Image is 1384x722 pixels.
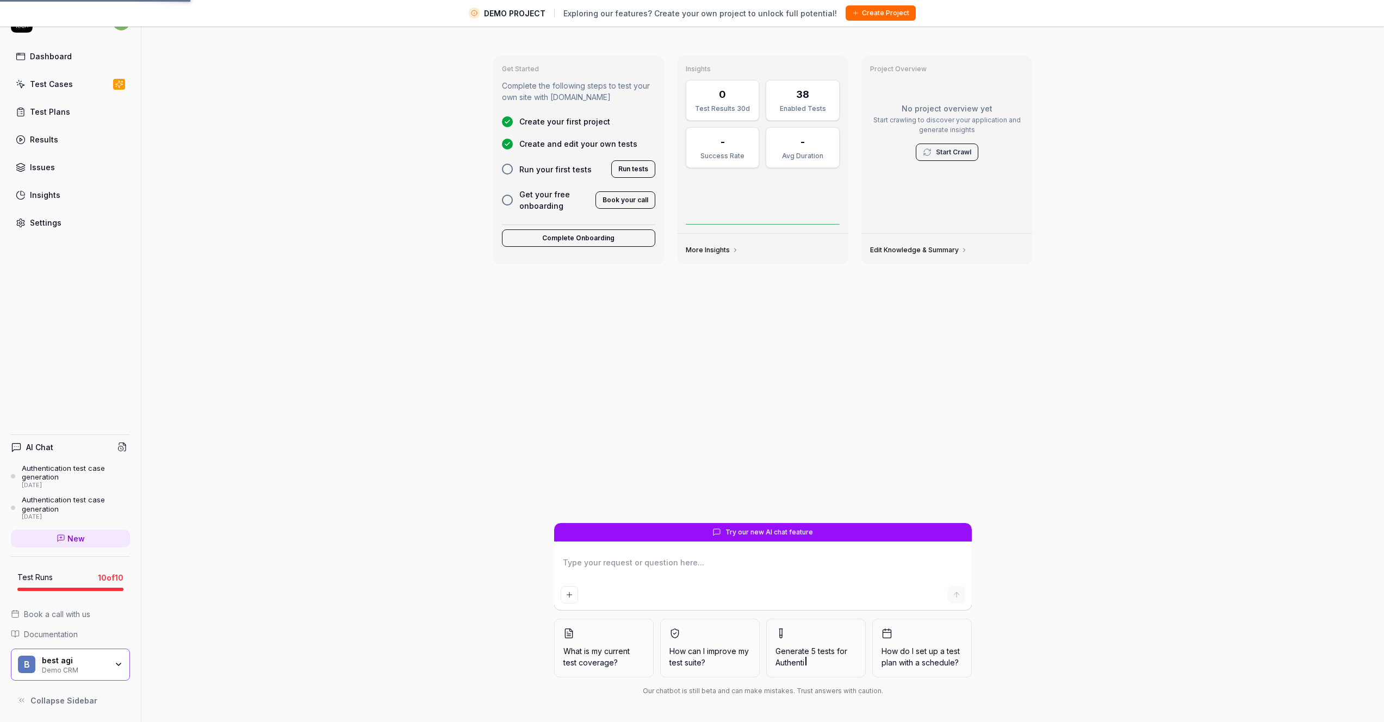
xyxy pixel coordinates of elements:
[519,116,610,127] span: Create your first project
[721,134,725,149] div: -
[502,65,656,73] h3: Get Started
[11,157,130,178] a: Issues
[554,619,654,677] button: What is my current test coverage?
[693,104,752,114] div: Test Results 30d
[22,464,130,482] div: Authentication test case generation
[42,656,107,665] div: best agi
[30,106,70,117] div: Test Plans
[796,87,809,102] div: 38
[563,645,644,668] span: What is my current test coverage?
[42,665,107,674] div: Demo CRM
[519,138,637,150] span: Create and edit your own tests
[775,658,804,667] span: Authenti
[669,645,750,668] span: How can I improve my test suite?
[11,464,130,489] a: Authentication test case generation[DATE]
[773,151,832,161] div: Avg Duration
[30,134,58,145] div: Results
[30,78,73,90] div: Test Cases
[595,191,655,209] button: Book your call
[561,586,578,603] button: Add attachment
[30,161,55,173] div: Issues
[872,619,972,677] button: How do I set up a test plan with a schedule?
[870,103,1024,114] p: No project overview yet
[17,572,53,582] h5: Test Runs
[30,217,61,228] div: Settings
[519,189,589,211] span: Get your free onboarding
[936,147,971,157] a: Start Crawl
[11,212,130,233] a: Settings
[870,65,1024,73] h3: Project Overview
[660,619,760,677] button: How can I improve my test suite?
[22,482,130,489] div: [DATE]
[686,65,840,73] h3: Insights
[11,495,130,520] a: Authentication test case generation[DATE]
[800,134,805,149] div: -
[563,8,837,19] span: Exploring our features? Create your own project to unlock full potential!
[595,194,655,204] a: Book your call
[766,619,866,677] button: Generate 5 tests forAuthenti
[22,495,130,513] div: Authentication test case generation
[719,87,726,102] div: 0
[519,164,592,175] span: Run your first tests
[502,80,656,103] p: Complete the following steps to test your own site with [DOMAIN_NAME]
[11,530,130,547] a: New
[30,189,60,201] div: Insights
[67,533,85,544] span: New
[554,686,972,696] div: Our chatbot is still beta and can make mistakes. Trust answers with caution.
[686,246,738,254] a: More Insights
[30,695,97,706] span: Collapse Sidebar
[725,527,813,537] span: Try our new AI chat feature
[11,628,130,640] a: Documentation
[11,649,130,681] button: bbest agiDemo CRM
[11,608,130,620] a: Book a call with us
[773,104,832,114] div: Enabled Tests
[24,628,78,640] span: Documentation
[26,441,53,453] h4: AI Chat
[22,513,130,521] div: [DATE]
[18,656,35,673] span: b
[870,246,967,254] a: Edit Knowledge & Summary
[484,8,545,19] span: DEMO PROJECT
[611,163,655,173] a: Run tests
[30,51,72,62] div: Dashboard
[502,229,656,247] button: Complete Onboarding
[693,151,752,161] div: Success Rate
[882,645,963,668] span: How do I set up a test plan with a schedule?
[775,645,857,668] span: Generate 5 tests for
[11,184,130,206] a: Insights
[870,115,1024,135] p: Start crawling to discover your application and generate insights
[11,73,130,95] a: Test Cases
[24,608,90,620] span: Book a call with us
[98,572,123,583] span: 10 of 10
[611,160,655,178] button: Run tests
[11,689,130,711] button: Collapse Sidebar
[11,46,130,67] a: Dashboard
[11,129,130,150] a: Results
[846,5,916,21] button: Create Project
[11,101,130,122] a: Test Plans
